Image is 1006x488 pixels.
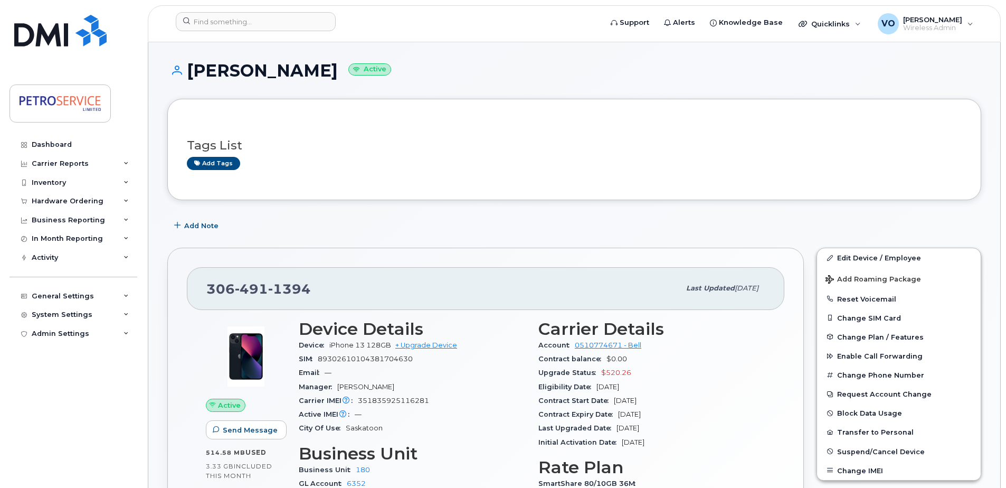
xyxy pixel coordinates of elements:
[825,275,921,285] span: Add Roaming Package
[167,61,981,80] h1: [PERSON_NAME]
[817,403,981,423] button: Block Data Usage
[538,438,622,446] span: Initial Activation Date
[817,289,981,308] button: Reset Voicemail
[346,424,383,432] span: Saskatoon
[299,369,325,377] span: Email
[817,346,981,365] button: Enable Call Forwarding
[348,63,391,76] small: Active
[206,449,245,456] span: 514.58 MB
[299,444,526,463] h3: Business Unit
[817,248,981,267] a: Edit Device / Employee
[817,442,981,461] button: Suspend/Cancel Device
[187,139,962,152] h3: Tags List
[299,424,346,432] span: City Of Use
[218,400,241,410] span: Active
[206,462,272,480] span: included this month
[618,410,641,418] span: [DATE]
[817,365,981,384] button: Change Phone Number
[538,458,765,477] h3: Rate Plan
[538,424,616,432] span: Last Upgraded Date
[235,281,268,297] span: 491
[817,327,981,346] button: Change Plan / Features
[837,447,925,455] span: Suspend/Cancel Device
[356,466,370,474] a: 180
[538,369,601,377] span: Upgrade Status
[299,480,347,487] span: GL Account
[606,355,627,363] span: $0.00
[575,341,641,349] a: 0510774671 - Bell
[837,352,923,360] span: Enable Call Forwarding
[329,341,391,349] span: iPhone 13 128GB
[299,383,337,391] span: Manager
[538,480,641,487] span: SmartShare 80/10GB 36M
[206,420,287,439] button: Send Message
[538,355,606,363] span: Contract balance
[355,410,362,418] span: —
[245,448,267,456] span: used
[395,341,457,349] a: + Upgrade Device
[538,410,618,418] span: Contract Expiry Date
[347,480,366,487] a: 6352
[358,397,429,405] span: 351835925116281
[817,308,981,327] button: Change SIM Card
[614,397,637,405] span: [DATE]
[538,397,614,405] span: Contract Start Date
[214,325,278,388] img: image20231002-3703462-1ig824h.jpeg
[735,284,758,292] span: [DATE]
[206,463,234,470] span: 3.33 GB
[616,424,639,432] span: [DATE]
[167,216,227,235] button: Add Note
[318,355,413,363] span: 89302610104381704630
[299,355,318,363] span: SIM
[817,384,981,403] button: Request Account Change
[337,383,394,391] span: [PERSON_NAME]
[686,284,735,292] span: Last updated
[538,320,765,339] h3: Carrier Details
[538,383,596,391] span: Eligibility Date
[817,423,981,442] button: Transfer to Personal
[837,333,924,341] span: Change Plan / Features
[299,397,358,405] span: Carrier IMEI
[223,425,278,435] span: Send Message
[299,466,356,474] span: Business Unit
[187,157,240,170] a: Add tags
[622,438,644,446] span: [DATE]
[538,341,575,349] span: Account
[184,221,219,231] span: Add Note
[206,281,311,297] span: 306
[299,410,355,418] span: Active IMEI
[299,320,526,339] h3: Device Details
[325,369,331,377] span: —
[817,461,981,480] button: Change IMEI
[268,281,311,297] span: 1394
[299,341,329,349] span: Device
[601,369,631,377] span: $520.26
[596,383,619,391] span: [DATE]
[817,268,981,289] button: Add Roaming Package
